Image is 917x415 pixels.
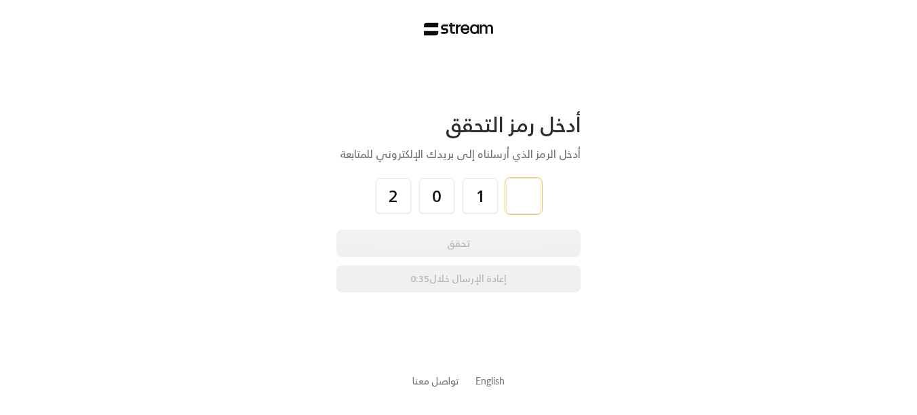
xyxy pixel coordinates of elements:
[412,374,459,388] button: تواصل معنا
[475,368,505,393] a: English
[336,146,581,162] div: أدخل الرمز الذي أرسلناه إلى بريدك الإلكتروني للمتابعة
[336,112,581,138] div: أدخل رمز التحقق
[412,372,459,389] a: تواصل معنا
[424,22,494,36] img: Stream Logo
